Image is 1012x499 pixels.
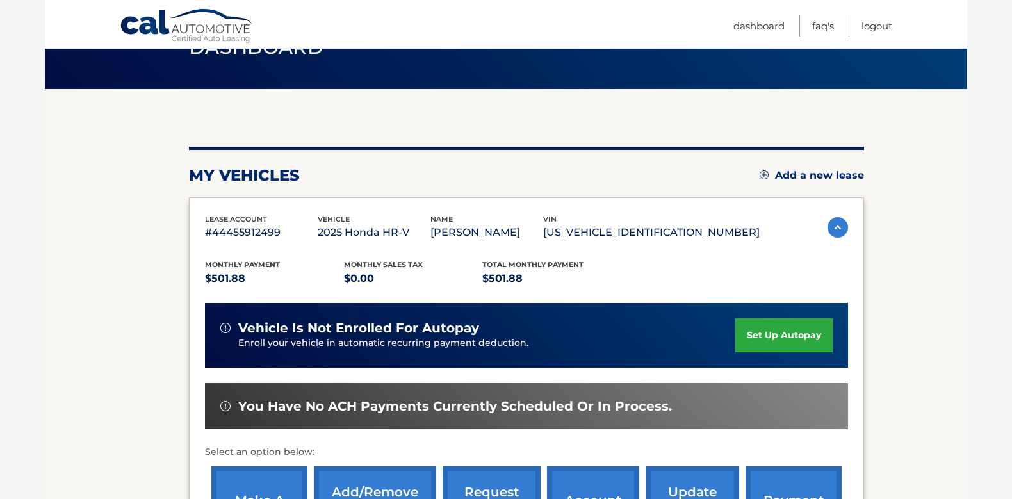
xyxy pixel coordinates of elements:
[828,217,848,238] img: accordion-active.svg
[205,260,280,269] span: Monthly Payment
[344,260,423,269] span: Monthly sales Tax
[733,15,785,37] a: Dashboard
[238,398,672,414] span: You have no ACH payments currently scheduled or in process.
[205,270,344,288] p: $501.88
[430,215,453,224] span: name
[344,270,483,288] p: $0.00
[543,215,557,224] span: vin
[238,320,479,336] span: vehicle is not enrolled for autopay
[238,336,735,350] p: Enroll your vehicle in automatic recurring payment deduction.
[189,166,300,185] h2: my vehicles
[760,169,864,182] a: Add a new lease
[318,215,350,224] span: vehicle
[482,260,584,269] span: Total Monthly Payment
[205,215,267,224] span: lease account
[430,224,543,241] p: [PERSON_NAME]
[205,445,848,460] p: Select an option below:
[220,401,231,411] img: alert-white.svg
[205,224,318,241] p: #44455912499
[861,15,892,37] a: Logout
[120,8,254,45] a: Cal Automotive
[220,323,231,333] img: alert-white.svg
[735,318,833,352] a: set up autopay
[482,270,621,288] p: $501.88
[318,224,430,241] p: 2025 Honda HR-V
[812,15,834,37] a: FAQ's
[760,170,769,179] img: add.svg
[543,224,760,241] p: [US_VEHICLE_IDENTIFICATION_NUMBER]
